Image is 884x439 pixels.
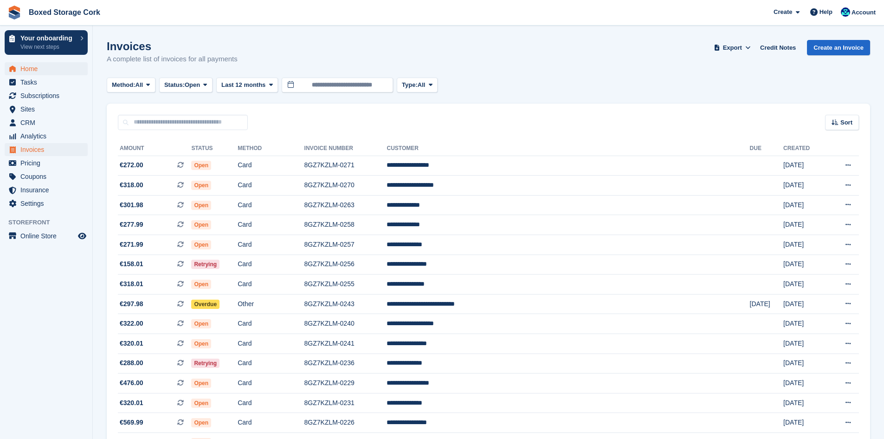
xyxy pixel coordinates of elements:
[191,418,211,427] span: Open
[387,141,749,156] th: Customer
[120,398,143,408] span: €320.01
[20,76,76,89] span: Tasks
[238,156,304,176] td: Card
[750,141,784,156] th: Due
[20,197,76,210] span: Settings
[5,130,88,143] a: menu
[5,103,88,116] a: menu
[819,7,832,17] span: Help
[756,40,800,55] a: Credit Notes
[20,35,76,41] p: Your onboarding
[783,215,827,235] td: [DATE]
[191,280,211,289] span: Open
[304,255,387,275] td: 8GZ7KZLM-0256
[191,319,211,328] span: Open
[25,5,104,20] a: Boxed Storage Cork
[191,240,211,249] span: Open
[304,176,387,196] td: 8GZ7KZLM-0270
[107,54,238,65] p: A complete list of invoices for all payments
[20,157,76,170] span: Pricing
[120,160,143,170] span: €272.00
[112,80,136,90] span: Method:
[5,62,88,75] a: menu
[191,300,219,309] span: Overdue
[191,399,211,408] span: Open
[783,275,827,295] td: [DATE]
[238,176,304,196] td: Card
[20,89,76,102] span: Subscriptions
[304,413,387,433] td: 8GZ7KZLM-0226
[185,80,200,90] span: Open
[304,294,387,314] td: 8GZ7KZLM-0243
[783,255,827,275] td: [DATE]
[238,215,304,235] td: Card
[191,339,211,348] span: Open
[304,215,387,235] td: 8GZ7KZLM-0258
[783,176,827,196] td: [DATE]
[20,143,76,156] span: Invoices
[238,141,304,156] th: Method
[191,141,238,156] th: Status
[304,334,387,354] td: 8GZ7KZLM-0241
[238,314,304,334] td: Card
[191,181,211,190] span: Open
[5,116,88,129] a: menu
[238,413,304,433] td: Card
[20,183,76,197] span: Insurance
[221,80,265,90] span: Last 12 months
[304,354,387,373] td: 8GZ7KZLM-0236
[304,235,387,255] td: 8GZ7KZLM-0257
[783,393,827,413] td: [DATE]
[20,62,76,75] span: Home
[8,218,92,227] span: Storefront
[238,393,304,413] td: Card
[120,378,143,388] span: €476.00
[723,43,742,52] span: Export
[840,118,852,127] span: Sort
[5,170,88,183] a: menu
[783,195,827,215] td: [DATE]
[20,130,76,143] span: Analytics
[120,299,143,309] span: €297.98
[120,279,143,289] span: €318.01
[783,156,827,176] td: [DATE]
[20,43,76,51] p: View next steps
[783,413,827,433] td: [DATE]
[77,230,88,242] a: Preview store
[107,40,238,52] h1: Invoices
[120,259,143,269] span: €158.01
[238,373,304,393] td: Card
[5,89,88,102] a: menu
[191,379,211,388] span: Open
[397,78,438,93] button: Type: All
[120,220,143,229] span: €277.99
[774,7,792,17] span: Create
[120,200,143,210] span: €301.98
[191,260,219,269] span: Retrying
[304,314,387,334] td: 8GZ7KZLM-0240
[783,235,827,255] td: [DATE]
[783,294,827,314] td: [DATE]
[304,141,387,156] th: Invoice Number
[5,229,88,242] a: menu
[120,319,143,328] span: €322.00
[120,240,143,249] span: €271.99
[5,143,88,156] a: menu
[5,197,88,210] a: menu
[238,235,304,255] td: Card
[304,393,387,413] td: 8GZ7KZLM-0231
[191,359,219,368] span: Retrying
[783,314,827,334] td: [DATE]
[120,180,143,190] span: €318.00
[304,373,387,393] td: 8GZ7KZLM-0229
[5,76,88,89] a: menu
[191,161,211,170] span: Open
[712,40,753,55] button: Export
[238,195,304,215] td: Card
[304,275,387,295] td: 8GZ7KZLM-0255
[238,255,304,275] td: Card
[841,7,850,17] img: Vincent
[783,373,827,393] td: [DATE]
[20,116,76,129] span: CRM
[107,78,155,93] button: Method: All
